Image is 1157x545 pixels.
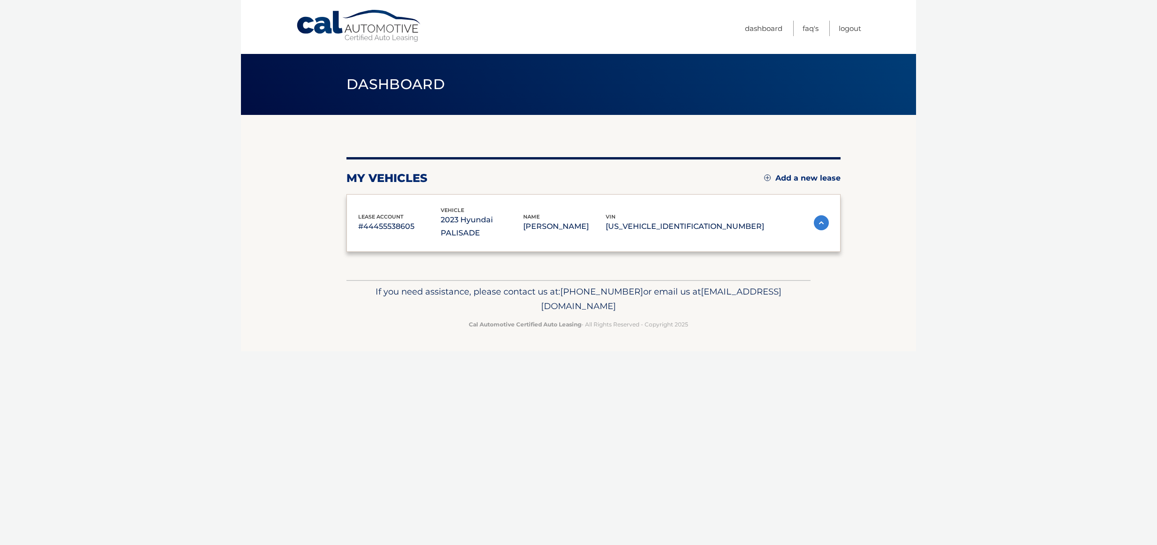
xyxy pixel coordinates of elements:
[441,207,464,213] span: vehicle
[346,171,428,185] h2: my vehicles
[523,220,606,233] p: [PERSON_NAME]
[606,213,616,220] span: vin
[606,220,764,233] p: [US_VEHICLE_IDENTIFICATION_NUMBER]
[346,76,445,93] span: Dashboard
[469,321,581,328] strong: Cal Automotive Certified Auto Leasing
[745,21,782,36] a: Dashboard
[764,174,841,183] a: Add a new lease
[523,213,540,220] span: name
[441,213,523,240] p: 2023 Hyundai PALISADE
[296,9,422,43] a: Cal Automotive
[764,174,771,181] img: add.svg
[358,213,404,220] span: lease account
[353,284,804,314] p: If you need assistance, please contact us at: or email us at
[560,286,643,297] span: [PHONE_NUMBER]
[803,21,819,36] a: FAQ's
[353,319,804,329] p: - All Rights Reserved - Copyright 2025
[358,220,441,233] p: #44455538605
[839,21,861,36] a: Logout
[814,215,829,230] img: accordion-active.svg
